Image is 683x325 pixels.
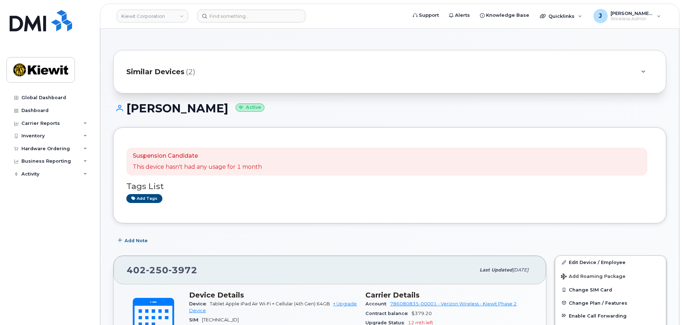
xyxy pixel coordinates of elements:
[569,313,627,318] span: Enable Call Forwarding
[125,237,148,244] span: Add Note
[365,301,390,306] span: Account
[113,234,154,247] button: Add Note
[480,267,512,273] span: Last updated
[133,152,262,160] p: Suspension Candidate
[126,182,653,191] h3: Tags List
[652,294,678,320] iframe: Messenger Launcher
[127,265,197,275] span: 402
[189,301,357,313] a: + Upgrade Device
[133,163,262,171] p: This device hasn't had any usage for 1 month
[113,102,666,115] h1: [PERSON_NAME]
[390,301,517,306] a: 786080835-00001 - Verizon Wireless - Kiewit Phase 2
[168,265,197,275] span: 3972
[189,291,357,299] h3: Device Details
[210,301,330,306] span: Tablet Apple iPad Air Wi-Fi + Cellular (4th Gen) 64GB
[365,311,411,316] span: Contract balance
[555,296,666,309] button: Change Plan / Features
[555,269,666,283] button: Add Roaming Package
[411,311,432,316] span: $379.20
[189,301,210,306] span: Device
[126,67,184,77] span: Similar Devices
[555,283,666,296] button: Change SIM Card
[236,103,264,112] small: Active
[202,317,239,323] span: [TECHNICAL_ID]
[186,67,195,77] span: (2)
[555,309,666,322] button: Enable Call Forwarding
[561,274,626,280] span: Add Roaming Package
[512,267,528,273] span: [DATE]
[555,256,666,269] a: Edit Device / Employee
[189,317,202,323] span: SIM
[126,194,162,203] a: Add tags
[146,265,168,275] span: 250
[569,300,627,305] span: Change Plan / Features
[365,291,533,299] h3: Carrier Details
